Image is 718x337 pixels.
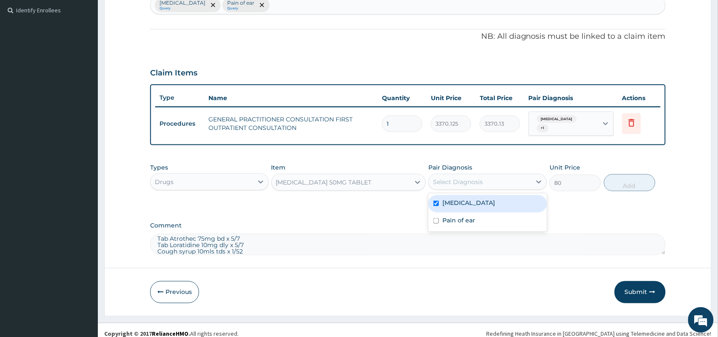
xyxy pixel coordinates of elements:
[204,111,378,136] td: GENERAL PRACTITIONER CONSULTATION FIRST OUTPATIENT CONSULTATION
[150,69,197,78] h3: Claim Items
[150,222,666,229] label: Comment
[16,43,34,64] img: d_794563401_company_1708531726252_794563401
[140,4,160,25] div: Minimize live chat window
[150,31,666,42] p: NB: All diagnosis must be linked to a claim item
[537,124,549,132] span: + 1
[49,107,117,193] span: We're online!
[150,281,199,303] button: Previous
[615,281,666,303] button: Submit
[604,174,655,191] button: Add
[4,233,162,262] textarea: Type your message and hit 'Enter'
[155,178,174,186] div: Drugs
[155,116,204,132] td: Procedures
[258,1,266,9] span: remove selection option
[271,163,286,172] label: Item
[227,6,254,11] small: Query
[150,164,168,171] label: Types
[550,163,580,172] label: Unit Price
[44,48,143,59] div: Chat with us now
[428,163,472,172] label: Pair Diagnosis
[442,199,495,207] label: [MEDICAL_DATA]
[524,89,618,107] th: Pair Diagnosis
[427,89,476,107] th: Unit Price
[276,178,372,187] div: [MEDICAL_DATA] 50MG TABLET
[160,6,205,11] small: Query
[155,90,204,106] th: Type
[204,89,378,107] th: Name
[618,89,661,107] th: Actions
[209,1,217,9] span: remove selection option
[537,115,577,124] span: [MEDICAL_DATA]
[378,89,427,107] th: Quantity
[442,216,475,225] label: Pain of ear
[476,89,524,107] th: Total Price
[433,178,483,186] div: Select Diagnosis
